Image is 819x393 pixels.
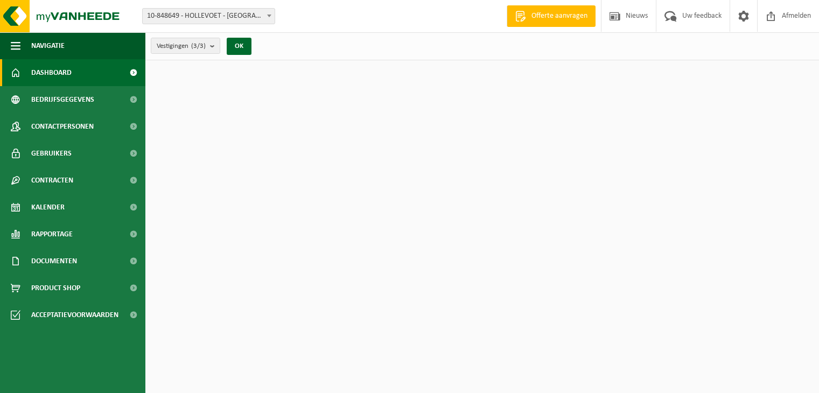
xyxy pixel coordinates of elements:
span: Gebruikers [31,140,72,167]
button: OK [227,38,251,55]
span: 10-848649 - HOLLEVOET - AVELGEM [143,9,275,24]
span: Navigatie [31,32,65,59]
span: 10-848649 - HOLLEVOET - AVELGEM [142,8,275,24]
button: Vestigingen(3/3) [151,38,220,54]
span: Kalender [31,194,65,221]
span: Dashboard [31,59,72,86]
span: Product Shop [31,275,80,301]
span: Offerte aanvragen [529,11,590,22]
span: Vestigingen [157,38,206,54]
span: Documenten [31,248,77,275]
span: Contracten [31,167,73,194]
span: Bedrijfsgegevens [31,86,94,113]
span: Rapportage [31,221,73,248]
span: Acceptatievoorwaarden [31,301,118,328]
a: Offerte aanvragen [507,5,596,27]
count: (3/3) [191,43,206,50]
span: Contactpersonen [31,113,94,140]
